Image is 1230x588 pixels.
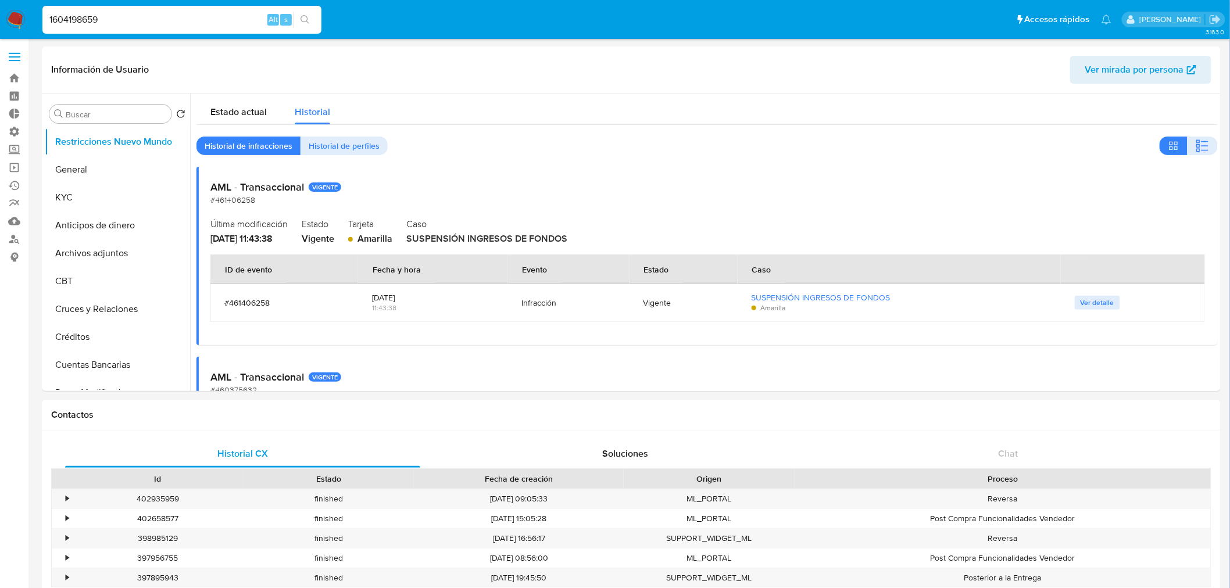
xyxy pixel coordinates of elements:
button: Archivos adjuntos [45,239,190,267]
p: zoe.breuer@mercadolibre.com [1139,14,1205,25]
div: finished [243,529,414,548]
div: Id [80,473,235,485]
span: s [284,14,288,25]
span: Historial CX [217,447,268,460]
div: Post Compra Funcionalidades Vendedor [795,548,1211,568]
div: • [66,533,69,544]
span: Chat [999,447,1018,460]
div: • [66,553,69,564]
div: ML_PORTAL [624,509,795,528]
div: Reversa [795,489,1211,508]
div: 402658577 [72,509,243,528]
div: • [66,493,69,504]
div: SUPPORT_WIDGET_ML [624,568,795,587]
button: Cruces y Relaciones [45,295,190,323]
button: Volver al orden por defecto [176,109,185,122]
div: • [66,513,69,524]
div: Reversa [795,529,1211,548]
div: ML_PORTAL [624,489,795,508]
div: Post Compra Funcionalidades Vendedor [795,509,1211,528]
div: Proceso [803,473,1203,485]
button: KYC [45,184,190,211]
button: Cuentas Bancarias [45,351,190,379]
div: finished [243,489,414,508]
button: Restricciones Nuevo Mundo [45,128,190,156]
button: Buscar [54,109,63,119]
div: 397895943 [72,568,243,587]
span: Soluciones [603,447,649,460]
span: Ver mirada por persona [1085,56,1184,84]
div: [DATE] 16:56:17 [414,529,624,548]
button: General [45,156,190,184]
a: Salir [1209,13,1221,26]
div: 398985129 [72,529,243,548]
div: • [66,572,69,583]
input: Buscar usuario o caso... [42,12,321,27]
div: finished [243,568,414,587]
a: Notificaciones [1102,15,1111,24]
input: Buscar [66,109,167,120]
div: finished [243,509,414,528]
span: Accesos rápidos [1025,13,1090,26]
div: [DATE] 15:05:28 [414,509,624,528]
div: [DATE] 19:45:50 [414,568,624,587]
div: Estado [251,473,406,485]
div: Origen [632,473,786,485]
div: 402935959 [72,489,243,508]
span: Alt [269,14,278,25]
div: SUPPORT_WIDGET_ML [624,529,795,548]
div: Fecha de creación [422,473,616,485]
button: CBT [45,267,190,295]
div: Posterior a la Entrega [795,568,1211,587]
button: search-icon [293,12,317,28]
h1: Contactos [51,409,1211,421]
div: [DATE] 09:05:33 [414,489,624,508]
div: 397956755 [72,548,243,568]
button: Datos Modificados [45,379,190,407]
h1: Información de Usuario [51,64,149,76]
div: finished [243,548,414,568]
button: Ver mirada por persona [1070,56,1211,84]
button: Anticipos de dinero [45,211,190,239]
div: ML_PORTAL [624,548,795,568]
div: [DATE] 08:56:00 [414,548,624,568]
button: Créditos [45,323,190,351]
